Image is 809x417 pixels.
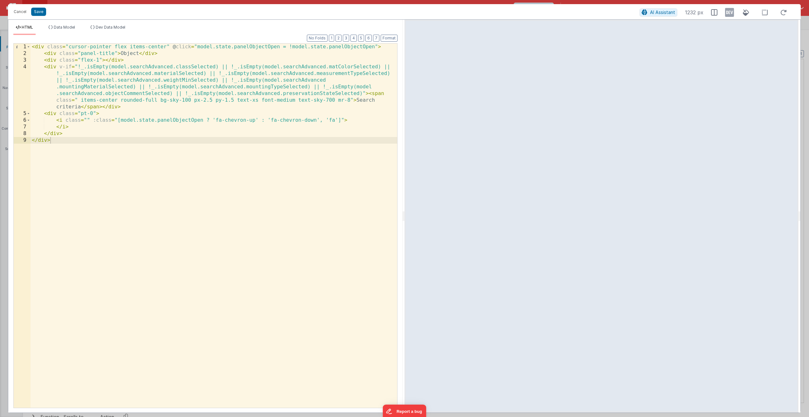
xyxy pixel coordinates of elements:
div: 9 [14,137,31,144]
span: Data Model [54,25,75,30]
button: No Folds [307,35,328,42]
div: 3 [14,57,31,64]
div: 5 [14,110,31,117]
button: 5 [358,35,364,42]
div: 4 [14,64,31,110]
button: 1 [329,35,334,42]
div: 6 [14,117,31,124]
span: AI Assistant [650,10,675,15]
button: 3 [343,35,349,42]
div: 2 [14,50,31,57]
span: 1232 px [685,9,703,16]
button: AI Assistant [640,8,677,17]
button: Save [31,8,46,16]
button: Cancel [10,7,30,16]
div: 8 [14,130,31,137]
div: 1 [14,44,31,50]
button: 6 [365,35,372,42]
span: Dev Data Model [96,25,125,30]
div: 7 [14,124,31,130]
span: HTML [22,25,33,30]
button: 7 [373,35,379,42]
button: 4 [350,35,357,42]
button: Format [381,35,398,42]
button: 2 [335,35,342,42]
